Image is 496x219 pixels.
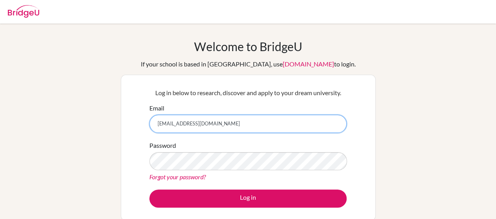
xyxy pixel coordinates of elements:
img: Bridge-U [8,5,39,18]
a: [DOMAIN_NAME] [283,60,334,68]
label: Email [149,103,164,113]
div: If your school is based in [GEOGRAPHIC_DATA], use to login. [141,59,356,69]
button: Log in [149,190,347,208]
label: Password [149,141,176,150]
p: Log in below to research, discover and apply to your dream university. [149,88,347,98]
h1: Welcome to BridgeU [194,39,302,53]
a: Forgot your password? [149,173,206,180]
